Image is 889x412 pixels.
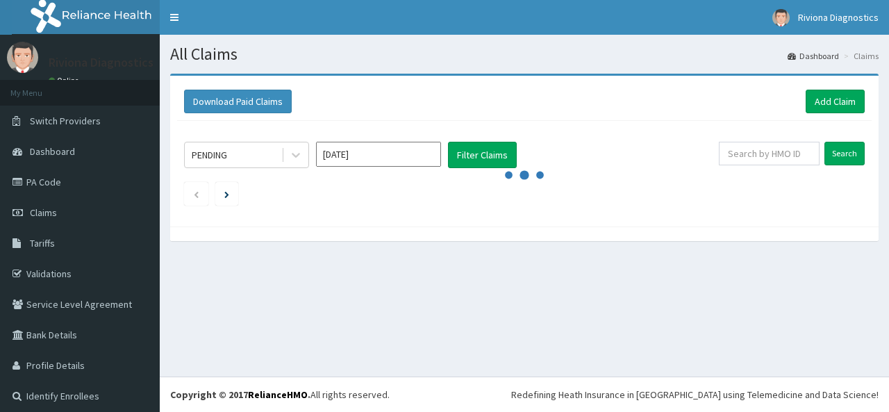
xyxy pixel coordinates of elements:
[840,50,879,62] li: Claims
[772,9,790,26] img: User Image
[248,388,308,401] a: RelianceHMO
[30,237,55,249] span: Tariffs
[184,90,292,113] button: Download Paid Claims
[30,145,75,158] span: Dashboard
[719,142,820,165] input: Search by HMO ID
[798,11,879,24] span: Riviona Diagnostics
[170,45,879,63] h1: All Claims
[193,188,199,200] a: Previous page
[504,154,545,196] svg: audio-loading
[316,142,441,167] input: Select Month and Year
[30,115,101,127] span: Switch Providers
[788,50,839,62] a: Dashboard
[511,388,879,402] div: Redefining Heath Insurance in [GEOGRAPHIC_DATA] using Telemedicine and Data Science!
[49,76,82,85] a: Online
[448,142,517,168] button: Filter Claims
[7,42,38,73] img: User Image
[30,206,57,219] span: Claims
[49,56,153,69] p: Riviona Diagnostics
[192,148,227,162] div: PENDING
[160,377,889,412] footer: All rights reserved.
[170,388,310,401] strong: Copyright © 2017 .
[224,188,229,200] a: Next page
[824,142,865,165] input: Search
[806,90,865,113] a: Add Claim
